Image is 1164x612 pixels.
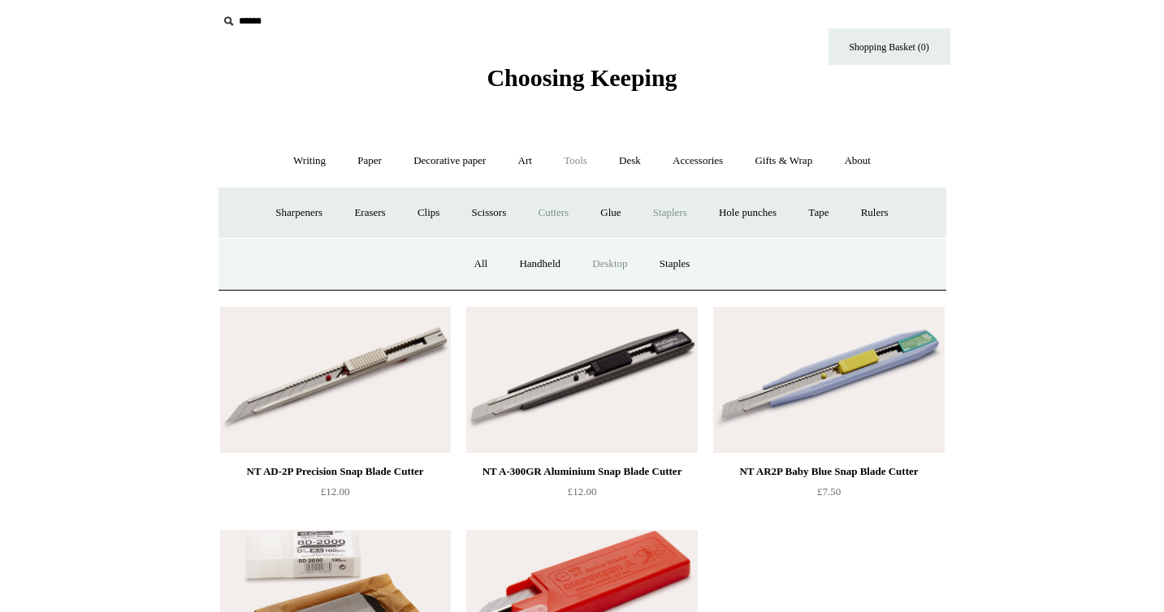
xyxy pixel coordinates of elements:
a: Staplers [638,192,702,235]
a: Tools [549,140,602,183]
img: NT AR2P Baby Blue Snap Blade Cutter [713,307,944,453]
a: Hole punches [704,192,791,235]
a: Desk [604,140,656,183]
a: Paper [343,140,396,183]
a: About [829,140,885,183]
div: NT AD-2P Precision Snap Blade Cutter [224,462,447,481]
a: NT A-300GR Aluminium Snap Blade Cutter £12.00 [466,462,697,528]
div: NT A-300GR Aluminium Snap Blade Cutter [470,462,693,481]
a: NT A-300GR Aluminium Snap Blade Cutter NT A-300GR Aluminium Snap Blade Cutter [466,307,697,453]
img: NT A-300GR Aluminium Snap Blade Cutter [466,307,697,453]
a: Erasers [340,192,400,235]
a: Scissors [457,192,521,235]
a: Gifts & Wrap [740,140,827,183]
a: Art [504,140,547,183]
a: NT AR2P Baby Blue Snap Blade Cutter NT AR2P Baby Blue Snap Blade Cutter [713,307,944,453]
a: Clips [403,192,454,235]
a: Choosing Keeping [487,77,677,88]
a: NT AD-2P Precision Snap Blade Cutter NT AD-2P Precision Snap Blade Cutter [220,307,451,453]
span: £7.50 [817,485,841,498]
span: £12.00 [321,485,350,498]
img: NT AD-2P Precision Snap Blade Cutter [220,307,451,453]
div: NT AR2P Baby Blue Snap Blade Cutter [717,462,940,481]
span: Choosing Keeping [487,64,677,91]
a: Handheld [504,243,575,286]
a: Cutters [523,192,583,235]
a: NT AR2P Baby Blue Snap Blade Cutter £7.50 [713,462,944,528]
a: Accessories [658,140,738,183]
a: Rulers [846,192,903,235]
a: Shopping Basket (0) [829,28,950,65]
a: Staples [645,243,705,286]
a: Decorative paper [399,140,500,183]
a: NT AD-2P Precision Snap Blade Cutter £12.00 [220,462,451,528]
a: Desktop [578,243,642,286]
a: Writing [279,140,340,183]
a: Tape [794,192,843,235]
a: Glue [586,192,635,235]
span: £12.00 [568,485,597,498]
a: All [460,243,503,286]
a: Sharpeners [261,192,337,235]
